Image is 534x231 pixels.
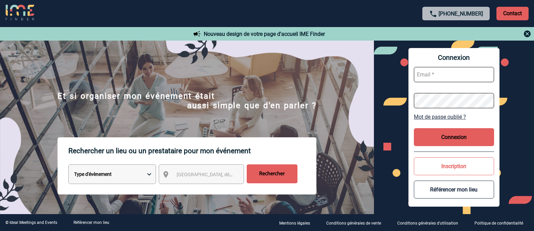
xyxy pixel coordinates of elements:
[469,220,534,226] a: Politique de confidentialité
[414,53,494,62] span: Connexion
[439,10,483,17] a: [PHONE_NUMBER]
[474,221,523,226] p: Politique de confidentialité
[414,114,494,120] a: Mot de passe oublié ?
[321,220,392,226] a: Conditions générales de vente
[414,181,494,199] button: Référencer mon lieu
[414,67,494,82] input: Email *
[414,128,494,146] button: Connexion
[326,221,381,226] p: Conditions générales de vente
[274,220,321,226] a: Mentions légales
[392,220,469,226] a: Conditions générales d'utilisation
[177,172,271,177] span: [GEOGRAPHIC_DATA], département, région...
[397,221,458,226] p: Conditions générales d'utilisation
[68,137,316,164] p: Rechercher un lieu ou un prestataire pour mon événement
[5,220,57,225] div: © Ideal Meetings and Events
[73,220,109,225] a: Référencer mon lieu
[496,7,529,20] p: Contact
[279,221,310,226] p: Mentions légales
[414,157,494,175] button: Inscription
[429,10,437,18] img: call-24-px.png
[247,164,297,183] input: Rechercher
